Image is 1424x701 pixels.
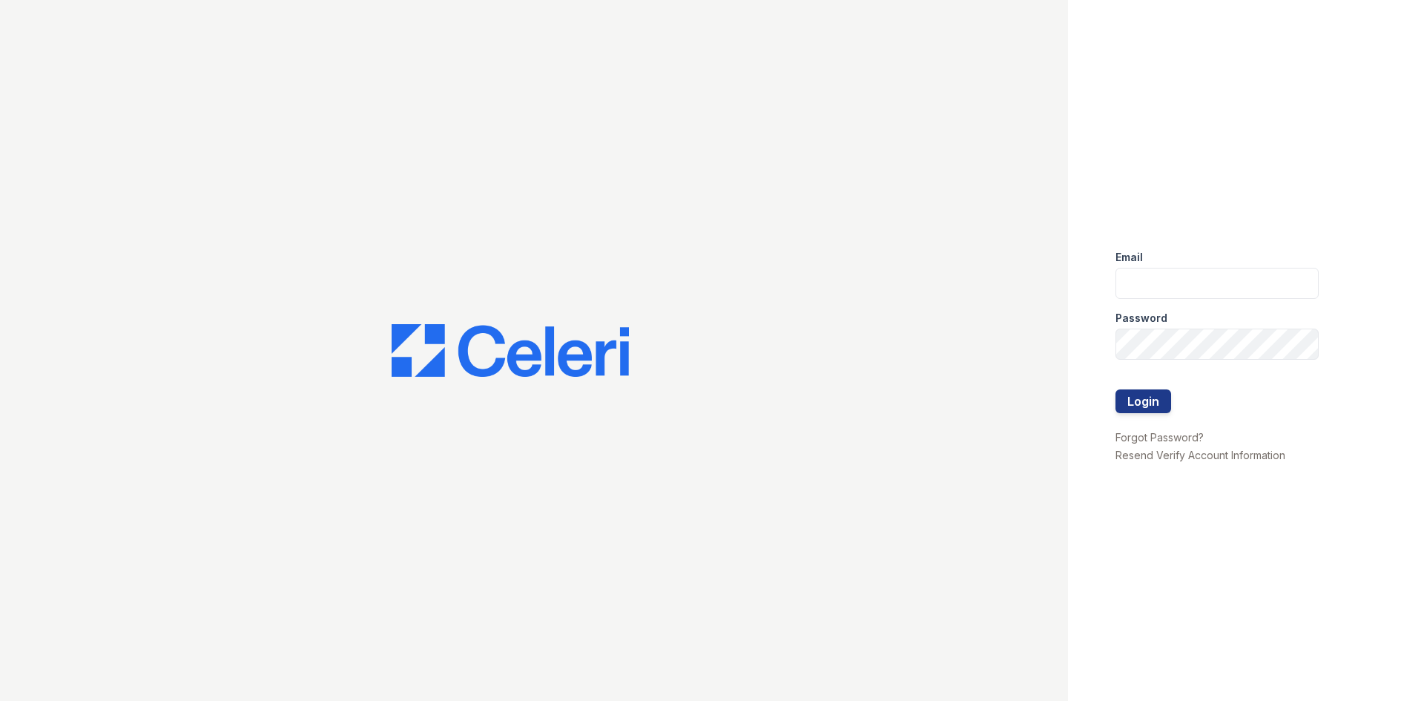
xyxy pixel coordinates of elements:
[1115,250,1143,265] label: Email
[1115,431,1204,444] a: Forgot Password?
[1115,389,1171,413] button: Login
[1115,449,1285,461] a: Resend Verify Account Information
[392,324,629,378] img: CE_Logo_Blue-a8612792a0a2168367f1c8372b55b34899dd931a85d93a1a3d3e32e68fde9ad4.png
[1115,311,1167,326] label: Password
